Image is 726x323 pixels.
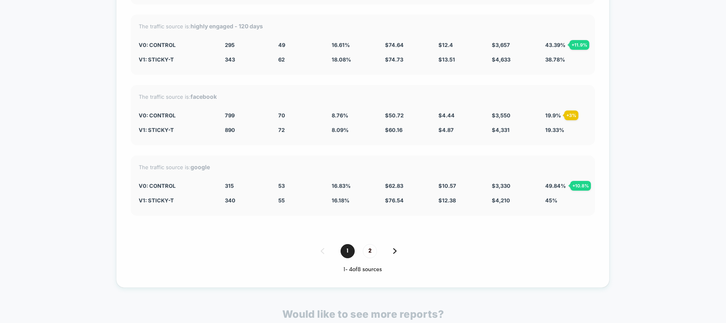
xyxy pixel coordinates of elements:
[225,127,235,133] span: 890
[438,127,454,133] span: $ 4.87
[190,23,263,30] strong: highly engaged - 120 days
[139,56,213,63] div: v1: sticky-t
[131,266,595,273] div: 1 - 4 of 8 sources
[278,197,285,204] span: 55
[225,42,235,48] span: 295
[385,183,403,189] span: $ 62.83
[341,244,355,258] span: 1
[225,183,234,189] span: 315
[545,127,564,133] span: 19.33 %
[363,244,377,258] span: 2
[438,183,456,189] span: $ 10.57
[438,197,456,204] span: $ 12.38
[139,112,213,119] div: v0: Control
[385,112,404,119] span: $ 50.72
[492,183,510,189] span: $ 3,330
[225,56,235,63] span: 343
[278,42,285,48] span: 49
[225,197,235,204] span: 340
[564,110,578,120] div: + 3 %
[278,183,285,189] span: 53
[282,308,444,320] p: Would like to see more reports?
[139,93,587,100] div: The traffic source is:
[385,197,404,204] span: $ 76.54
[190,93,217,100] strong: facebook
[332,197,349,204] span: 16.18 %
[545,183,566,189] span: 49.84 %
[139,23,587,30] div: The traffic source is:
[438,112,455,119] span: $ 4.44
[278,127,285,133] span: 72
[438,42,453,48] span: $ 12.4
[545,112,561,119] span: 19.9 %
[393,248,397,254] img: pagination forward
[278,112,285,119] span: 70
[139,127,213,133] div: v1: sticky-t
[569,40,589,50] div: + 11.9 %
[278,56,285,63] span: 62
[545,197,557,204] span: 45 %
[190,164,210,170] strong: google
[492,56,510,63] span: $ 4,633
[492,127,510,133] span: $ 4,331
[438,56,455,63] span: $ 13.51
[332,127,349,133] span: 8.09 %
[385,56,403,63] span: $ 74.73
[225,112,235,119] span: 799
[385,127,402,133] span: $ 60.16
[570,181,591,191] div: + 10.8 %
[332,56,351,63] span: 18.08 %
[545,56,565,63] span: 38.78 %
[332,42,350,48] span: 16.61 %
[492,42,510,48] span: $ 3,657
[492,112,510,119] span: $ 3,550
[332,112,348,119] span: 8.76 %
[332,183,351,189] span: 16.83 %
[139,197,213,204] div: v1: sticky-t
[385,42,404,48] span: $ 74.64
[139,183,213,189] div: v0: Control
[545,42,565,48] span: 43.39 %
[139,164,587,170] div: The traffic source is:
[139,42,213,48] div: v0: Control
[492,197,510,204] span: $ 4,210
